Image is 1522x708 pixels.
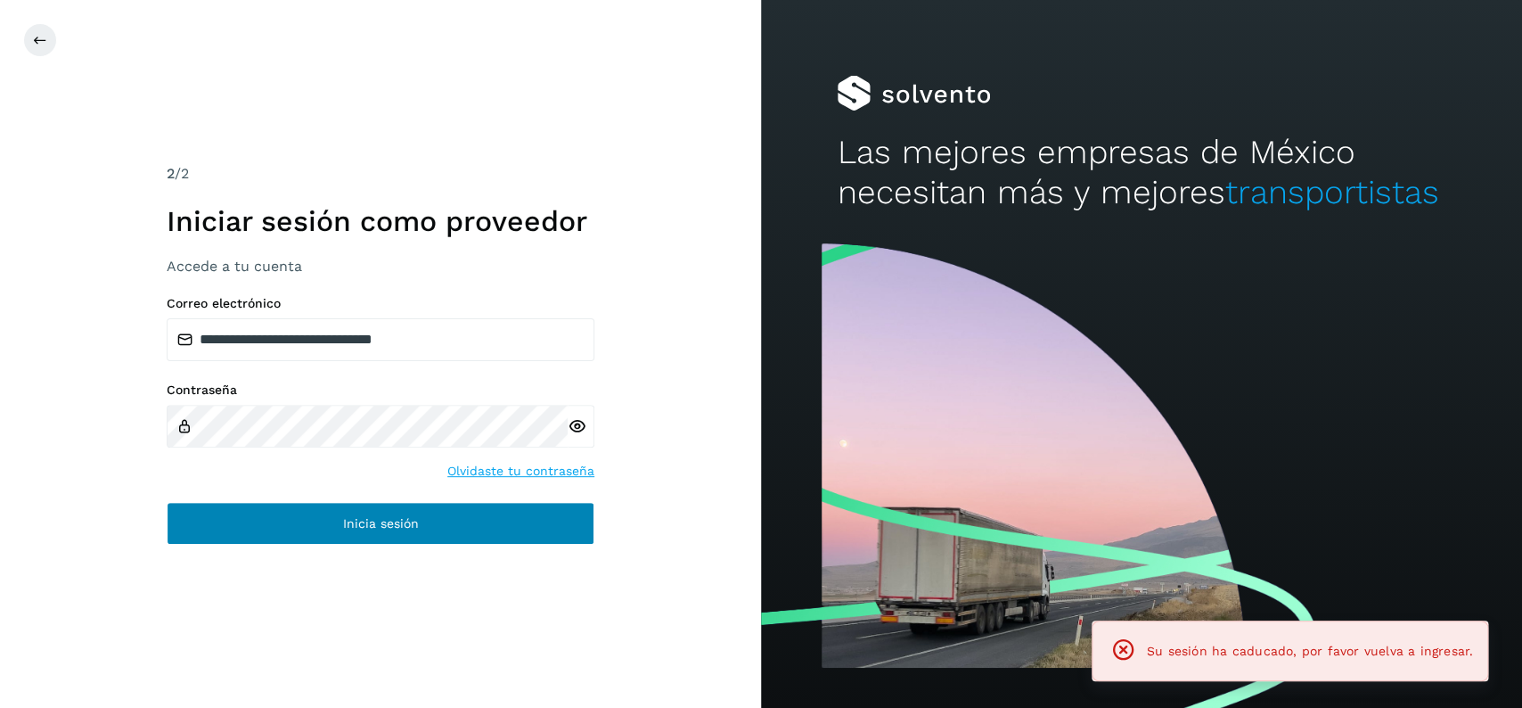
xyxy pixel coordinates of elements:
h1: Iniciar sesión como proveedor [167,204,594,238]
span: 2 [167,165,175,182]
div: /2 [167,163,594,185]
h2: Las mejores empresas de México necesitan más y mejores [837,133,1445,212]
button: Inicia sesión [167,502,594,545]
label: Contraseña [167,383,594,398]
span: Su sesión ha caducado, por favor vuelva a ingresar. [1147,644,1473,658]
span: transportistas [1224,173,1438,211]
h3: Accede a tu cuenta [167,258,594,275]
a: Olvidaste tu contraseña [447,462,594,481]
span: Inicia sesión [343,517,419,530]
label: Correo electrónico [167,296,594,311]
